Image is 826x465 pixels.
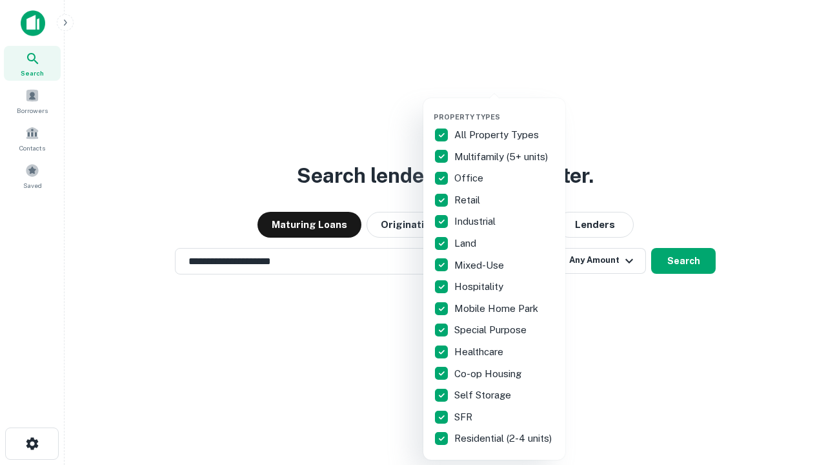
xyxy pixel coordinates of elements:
p: Mixed-Use [454,258,507,273]
p: Land [454,236,479,251]
p: Self Storage [454,387,514,403]
span: Property Types [434,113,500,121]
p: Special Purpose [454,322,529,338]
p: Hospitality [454,279,506,294]
p: Co-op Housing [454,366,524,382]
p: SFR [454,409,475,425]
p: Retail [454,192,483,208]
p: All Property Types [454,127,541,143]
p: Office [454,170,486,186]
p: Mobile Home Park [454,301,541,316]
p: Industrial [454,214,498,229]
p: Healthcare [454,344,506,360]
p: Residential (2-4 units) [454,431,554,446]
p: Multifamily (5+ units) [454,149,550,165]
iframe: Chat Widget [761,362,826,424]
